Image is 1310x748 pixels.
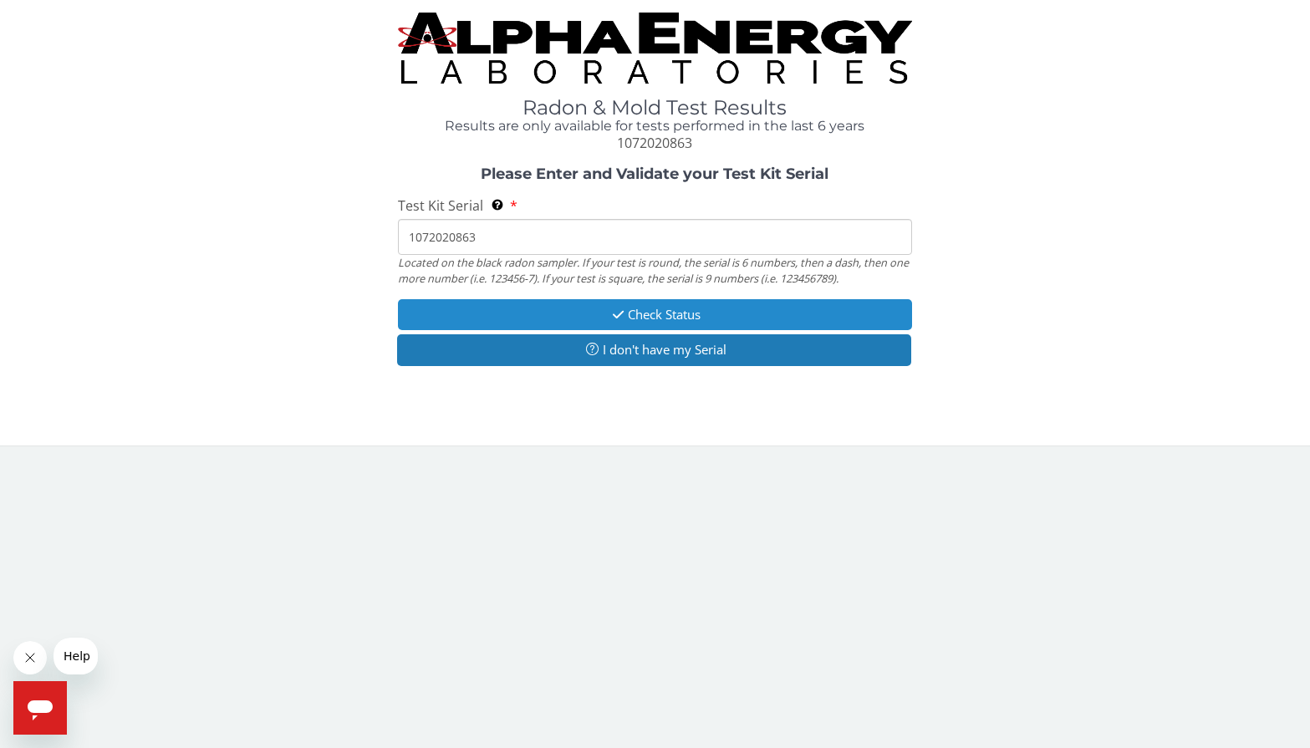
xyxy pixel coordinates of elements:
img: TightCrop.jpg [398,13,912,84]
iframe: Message from company [54,638,98,674]
button: Check Status [398,299,912,330]
div: Located on the black radon sampler. If your test is round, the serial is 6 numbers, then a dash, ... [398,255,912,286]
span: Test Kit Serial [398,196,483,215]
span: 1072020863 [617,134,692,152]
iframe: Close message [13,641,47,674]
iframe: Button to launch messaging window [13,681,67,735]
button: I don't have my Serial [397,334,911,365]
strong: Please Enter and Validate your Test Kit Serial [481,165,828,183]
h4: Results are only available for tests performed in the last 6 years [398,119,912,134]
h1: Radon & Mold Test Results [398,97,912,119]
